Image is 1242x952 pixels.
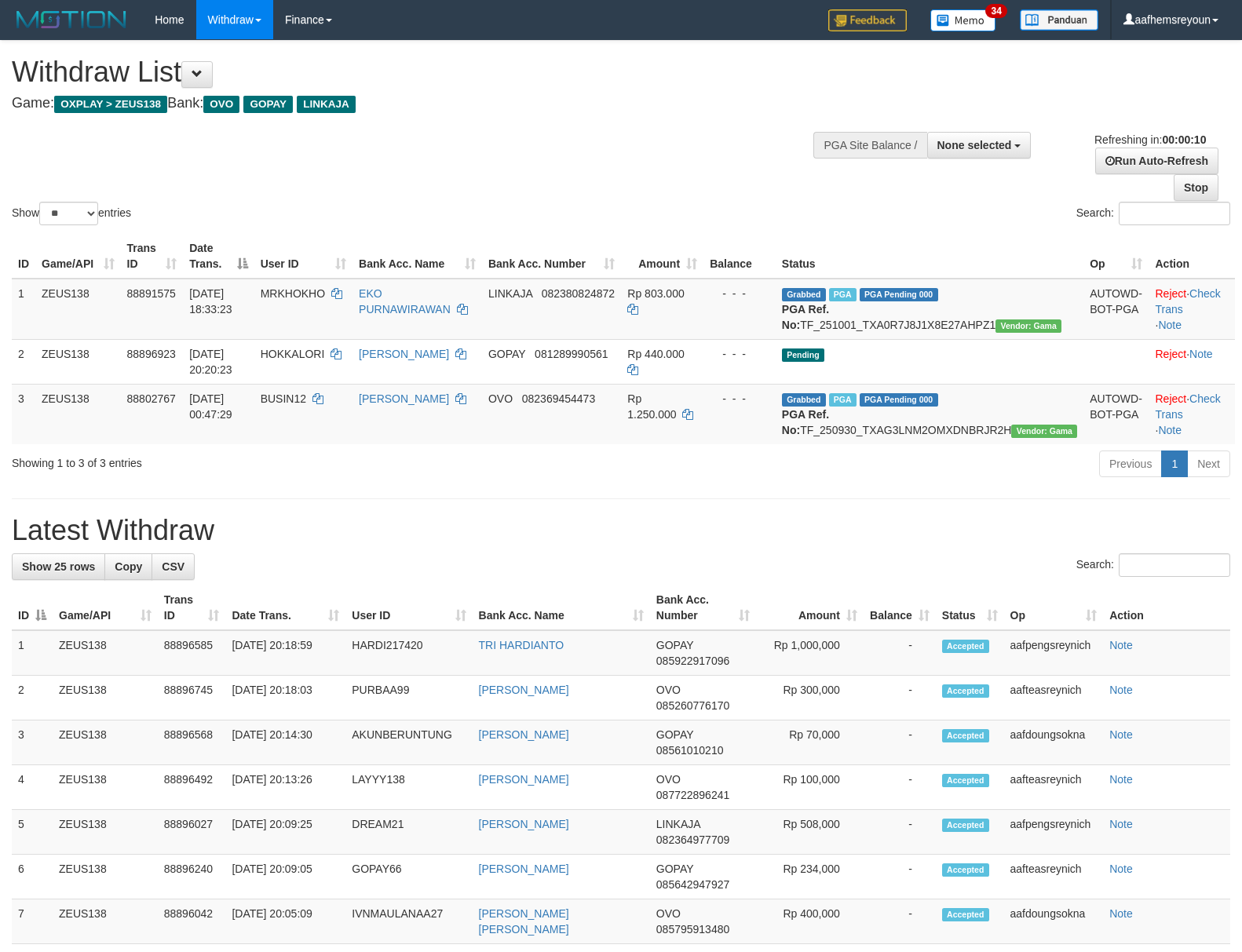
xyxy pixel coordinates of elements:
[53,585,158,630] th: Game/API: activate to sort column ascending
[756,585,864,630] th: Amount: activate to sort column ascending
[942,908,989,921] span: Accepted
[1174,174,1218,201] a: Stop
[1149,279,1235,340] td: · ·
[12,384,35,444] td: 3
[864,585,936,630] th: Balance: activate to sort column ascending
[1004,676,1104,720] td: aafteasreynich
[261,287,325,300] span: MRKHOKHO
[656,907,681,920] span: OVO
[627,348,684,360] span: Rp 440.000
[656,789,729,801] span: Copy 087722896241 to clipboard
[162,560,184,573] span: CSV
[656,773,681,786] span: OVO
[1004,630,1104,676] td: aafpengsreynich
[479,907,569,936] a: [PERSON_NAME] [PERSON_NAME]
[203,96,239,113] span: OVO
[115,560,142,573] span: Copy
[942,863,989,877] span: Accepted
[656,923,729,936] span: Copy 085795913480 to clipboard
[627,287,684,300] span: Rp 803.000
[1187,450,1230,477] a: Next
[225,630,345,676] td: [DATE] 20:18:59
[297,96,356,113] span: LINKAJA
[482,234,621,279] th: Bank Acc. Number: activate to sort column ascending
[225,720,345,765] td: [DATE] 20:14:30
[864,810,936,855] td: -
[35,234,121,279] th: Game/API: activate to sort column ascending
[776,234,1083,279] th: Status
[183,234,254,279] th: Date Trans.: activate to sort column descending
[1155,392,1220,421] a: Check Trans
[1004,585,1104,630] th: Op: activate to sort column ascending
[189,287,232,316] span: [DATE] 18:33:23
[127,392,176,405] span: 88802767
[782,408,829,436] b: PGA Ref. No:
[1149,234,1235,279] th: Action
[656,818,700,830] span: LINKAJA
[1149,384,1235,444] td: · ·
[1076,202,1230,225] label: Search:
[158,676,226,720] td: 88896745
[53,676,158,720] td: ZEUS138
[522,392,595,405] span: Copy 082369454473 to clipboard
[656,684,681,696] span: OVO
[756,899,864,944] td: Rp 400,000
[12,585,53,630] th: ID: activate to sort column descending
[225,810,345,855] td: [DATE] 20:09:25
[359,392,449,405] a: [PERSON_NAME]
[53,630,158,676] td: ZEUS138
[1109,907,1133,920] a: Note
[710,286,769,301] div: - - -
[12,899,53,944] td: 7
[12,339,35,384] td: 2
[479,728,569,741] a: [PERSON_NAME]
[656,744,724,757] span: Copy 08561010210 to clipboard
[937,139,1012,151] span: None selected
[829,393,857,407] span: Marked by aafsreyleap
[1020,9,1098,31] img: panduan.png
[1083,279,1149,340] td: AUTOWD-BOT-PGA
[756,855,864,899] td: Rp 234,000
[127,348,176,360] span: 88896923
[1158,424,1182,436] a: Note
[710,346,769,362] div: - - -
[756,720,864,765] td: Rp 70,000
[1076,553,1230,577] label: Search:
[828,9,907,31] img: Feedback.jpg
[158,855,226,899] td: 88896240
[488,348,525,360] span: GOPAY
[158,630,226,676] td: 88896585
[782,348,824,362] span: Pending
[995,319,1061,333] span: Vendor URL: https://trx31.1velocity.biz
[1155,287,1220,316] a: Check Trans
[1109,863,1133,875] a: Note
[776,384,1083,444] td: TF_250930_TXAG3LNM2OMXDNBRJR2H
[782,303,829,331] b: PGA Ref. No:
[627,392,676,421] span: Rp 1.250.000
[12,765,53,810] td: 4
[1095,148,1218,174] a: Run Auto-Refresh
[158,765,226,810] td: 88896492
[1094,133,1206,146] span: Refreshing in:
[488,287,532,300] span: LINKAJA
[479,684,569,696] a: [PERSON_NAME]
[189,392,232,421] span: [DATE] 00:47:29
[1109,728,1133,741] a: Note
[479,863,569,875] a: [PERSON_NAME]
[39,202,98,225] select: Showentries
[152,553,195,580] a: CSV
[1109,818,1133,830] a: Note
[756,676,864,720] td: Rp 300,000
[12,810,53,855] td: 5
[1083,384,1149,444] td: AUTOWD-BOT-PGA
[158,720,226,765] td: 88896568
[756,630,864,676] td: Rp 1,000,000
[12,515,1230,546] h1: Latest Withdraw
[703,234,776,279] th: Balance
[479,773,569,786] a: [PERSON_NAME]
[1004,855,1104,899] td: aafteasreynich
[1109,639,1133,651] a: Note
[1011,425,1077,438] span: Vendor URL: https://trx31.1velocity.biz
[35,279,121,340] td: ZEUS138
[1109,684,1133,696] a: Note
